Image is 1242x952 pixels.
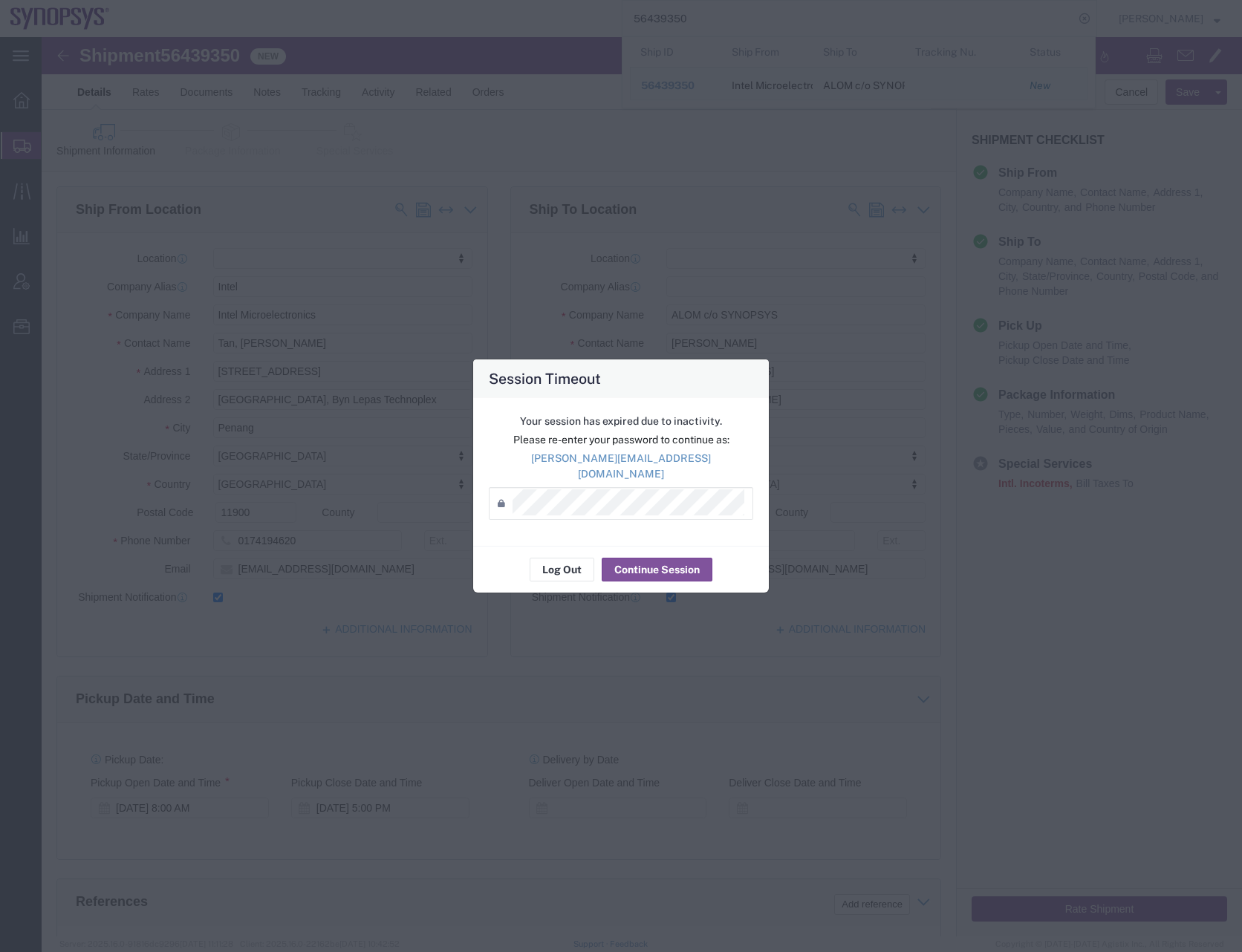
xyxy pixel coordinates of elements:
p: Your session has expired due to inactivity. [489,414,753,429]
button: Log Out [530,558,594,581]
p: [PERSON_NAME][EMAIL_ADDRESS][DOMAIN_NAME] [489,451,753,482]
h4: Session Timeout [489,368,601,389]
button: Continue Session [602,558,712,581]
p: Please re-enter your password to continue as: [489,432,753,448]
